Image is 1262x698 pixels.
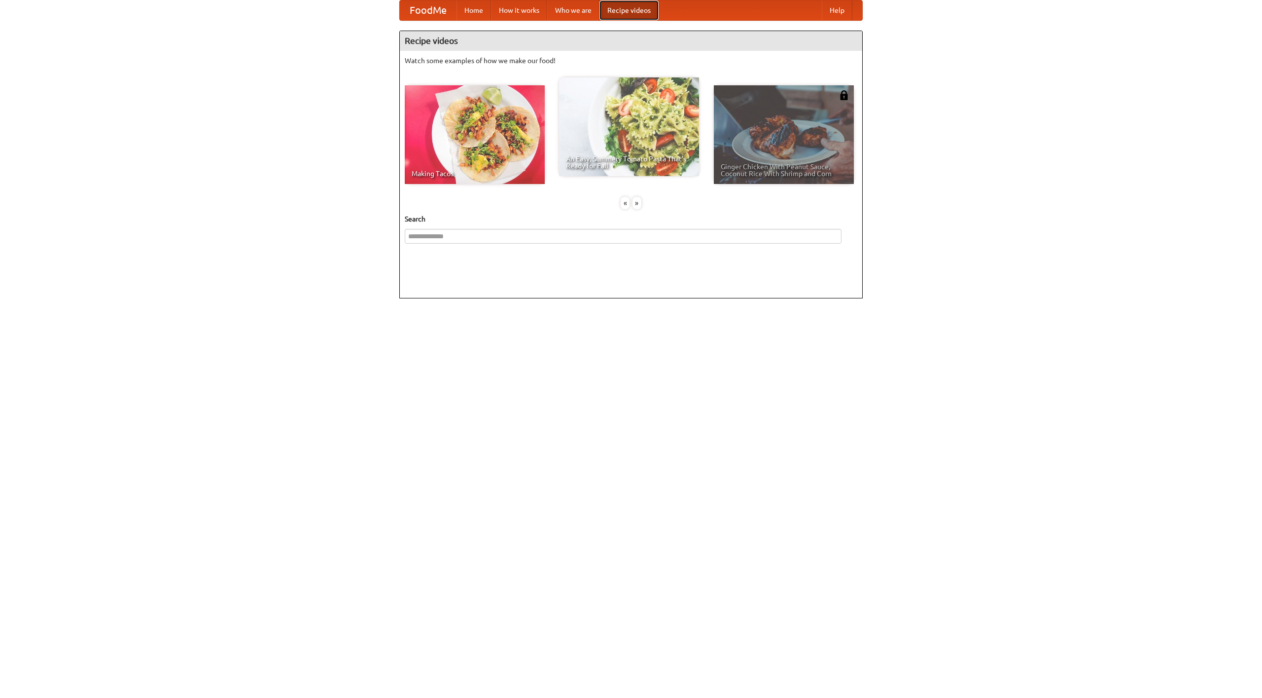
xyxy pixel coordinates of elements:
img: 483408.png [839,90,849,100]
a: Help [822,0,852,20]
a: An Easy, Summery Tomato Pasta That's Ready for Fall [559,77,699,176]
span: An Easy, Summery Tomato Pasta That's Ready for Fall [566,155,692,169]
div: « [621,197,630,209]
div: » [632,197,641,209]
p: Watch some examples of how we make our food! [405,56,857,66]
a: Home [456,0,491,20]
h4: Recipe videos [400,31,862,51]
a: Making Tacos [405,85,545,184]
a: Recipe videos [599,0,659,20]
a: FoodMe [400,0,456,20]
a: How it works [491,0,547,20]
a: Who we are [547,0,599,20]
h5: Search [405,214,857,224]
span: Making Tacos [412,170,538,177]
